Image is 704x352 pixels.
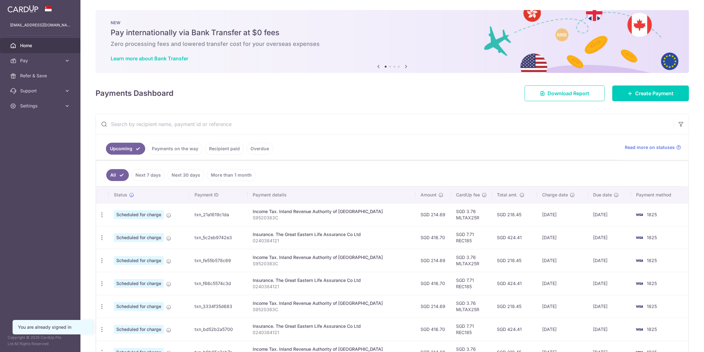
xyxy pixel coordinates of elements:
td: [DATE] [588,249,631,272]
p: 0240384121 [253,283,410,290]
span: Scheduled for charge [114,325,164,334]
td: SGD 218.45 [492,249,537,272]
td: SGD 7.71 REC185 [451,318,492,341]
td: txn_f66c5574c3d [190,272,247,295]
td: SGD 218.45 [492,295,537,318]
img: Bank Card [633,303,646,310]
span: Scheduled for charge [114,233,164,242]
td: [DATE] [537,203,588,226]
th: Payment method [631,187,688,203]
p: [EMAIL_ADDRESS][DOMAIN_NAME] [10,22,70,28]
h6: Zero processing fees and lowered transfer cost for your overseas expenses [111,40,674,48]
span: 1825 [647,235,657,240]
td: txn_3334f35d683 [190,295,247,318]
td: [DATE] [537,295,588,318]
td: SGD 214.69 [415,295,451,318]
span: 1825 [647,327,657,332]
td: SGD 416.70 [415,318,451,341]
a: All [106,169,129,181]
p: S9520383C [253,261,410,267]
div: Insurance. The Great Eastern Life Assurance Co Ltd [253,231,410,238]
td: [DATE] [537,226,588,249]
img: CardUp [8,5,38,13]
a: Recipient paid [205,143,244,155]
span: Scheduled for charge [114,302,164,311]
td: SGD 416.70 [415,226,451,249]
span: Download Report [547,90,589,97]
td: [DATE] [588,226,631,249]
span: CardUp fee [456,192,480,198]
a: Next 30 days [168,169,204,181]
td: [DATE] [588,318,631,341]
input: Search by recipient name, payment id or reference [96,114,674,134]
td: SGD 7.71 REC185 [451,272,492,295]
span: Scheduled for charge [114,210,164,219]
span: Due date [593,192,612,198]
td: txn_fe55b578c69 [190,249,247,272]
img: Bank Card [633,211,646,218]
span: Charge date [542,192,568,198]
td: SGD 214.69 [415,249,451,272]
img: Bank Card [633,234,646,241]
img: Bank Card [633,257,646,264]
a: More than 1 month [207,169,256,181]
span: Create Payment [635,90,674,97]
p: S9520383C [253,215,410,221]
td: [DATE] [588,203,631,226]
img: Bank Card [633,326,646,333]
span: 1825 [647,281,657,286]
div: Insurance. The Great Eastern Life Assurance Co Ltd [253,277,410,283]
img: Bank transfer banner [96,10,689,73]
td: SGD 7.71 REC185 [451,226,492,249]
img: Bank Card [633,280,646,287]
td: [DATE] [588,272,631,295]
span: Read more on statuses [625,144,675,151]
span: Pay [20,58,62,64]
a: Download Report [525,85,605,101]
span: Refer & Save [20,73,62,79]
a: Payments on the way [148,143,202,155]
a: Upcoming [106,143,145,155]
td: SGD 214.69 [415,203,451,226]
div: Income Tax. Inland Revenue Authority of [GEOGRAPHIC_DATA] [253,254,410,261]
div: Insurance. The Great Eastern Life Assurance Co Ltd [253,323,410,329]
td: [DATE] [537,272,588,295]
td: [DATE] [588,295,631,318]
th: Payment details [248,187,415,203]
span: Total amt. [497,192,518,198]
a: Read more on statuses [625,144,681,151]
td: [DATE] [537,249,588,272]
span: Status [114,192,127,198]
p: 0240384121 [253,329,410,336]
p: S9520383C [253,306,410,313]
td: txn_21a1619c1da [190,203,247,226]
a: Next 7 days [131,169,165,181]
th: Payment ID [190,187,247,203]
a: Overdue [246,143,273,155]
span: 1825 [647,212,657,217]
td: SGD 3.76 MLTAX25R [451,203,492,226]
div: Income Tax. Inland Revenue Authority of [GEOGRAPHIC_DATA] [253,208,410,215]
a: Learn more about Bank Transfer [111,55,188,62]
td: txn_bd52b2a5700 [190,318,247,341]
td: txn_5c2eb9742e3 [190,226,247,249]
td: SGD 424.41 [492,226,537,249]
td: SGD 218.45 [492,203,537,226]
a: Create Payment [612,85,689,101]
td: SGD 416.70 [415,272,451,295]
td: [DATE] [537,318,588,341]
h4: Payments Dashboard [96,88,173,99]
div: Income Tax. Inland Revenue Authority of [GEOGRAPHIC_DATA] [253,300,410,306]
td: SGD 424.41 [492,318,537,341]
td: SGD 3.76 MLTAX25R [451,295,492,318]
td: SGD 424.41 [492,272,537,295]
span: Scheduled for charge [114,279,164,288]
span: Scheduled for charge [114,256,164,265]
span: Settings [20,103,62,109]
span: Home [20,42,62,49]
h5: Pay internationally via Bank Transfer at $0 fees [111,28,674,38]
td: SGD 3.76 MLTAX25R [451,249,492,272]
span: 1825 [647,304,657,309]
span: 1825 [647,258,657,263]
span: Support [20,88,62,94]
